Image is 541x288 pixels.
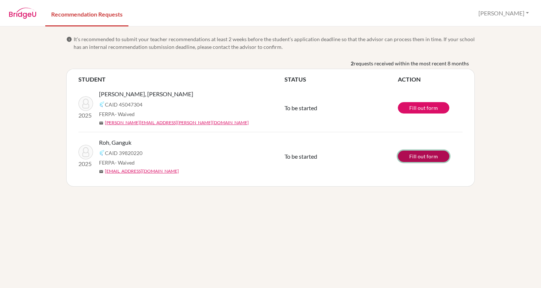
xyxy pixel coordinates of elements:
span: FERPA [99,110,135,118]
button: [PERSON_NAME] [475,6,532,20]
span: - Waived [115,159,135,166]
span: info [66,36,72,42]
span: It’s recommended to submit your teacher recommendations at least 2 weeks before the student’s app... [74,35,475,51]
span: FERPA [99,159,135,166]
span: requests received within the most recent 8 months [354,60,469,67]
img: Roh, Ganguk [78,145,93,159]
span: CAID 39820220 [105,149,142,157]
b: 2 [351,60,354,67]
span: To be started [284,153,317,160]
img: Common App logo [99,150,105,156]
p: 2025 [78,111,93,120]
span: Roh, Ganguk [99,138,131,147]
a: Fill out form [398,151,449,162]
a: [PERSON_NAME][EMAIL_ADDRESS][PERSON_NAME][DOMAIN_NAME] [105,119,249,126]
span: mail [99,169,103,174]
th: STUDENT [78,75,284,84]
span: mail [99,121,103,125]
img: BridgeU logo [9,8,36,19]
span: To be started [284,104,317,111]
a: [EMAIL_ADDRESS][DOMAIN_NAME] [105,168,179,174]
a: Fill out form [398,102,449,114]
img: Common App logo [99,101,105,107]
span: - Waived [115,111,135,117]
th: STATUS [284,75,398,84]
a: Recommendation Requests [45,1,128,26]
span: [PERSON_NAME], [PERSON_NAME] [99,90,193,98]
span: CAID 45047304 [105,101,142,108]
p: 2025 [78,159,93,168]
img: Widjaja, Nathan Keenan [78,96,93,111]
th: ACTION [398,75,463,84]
